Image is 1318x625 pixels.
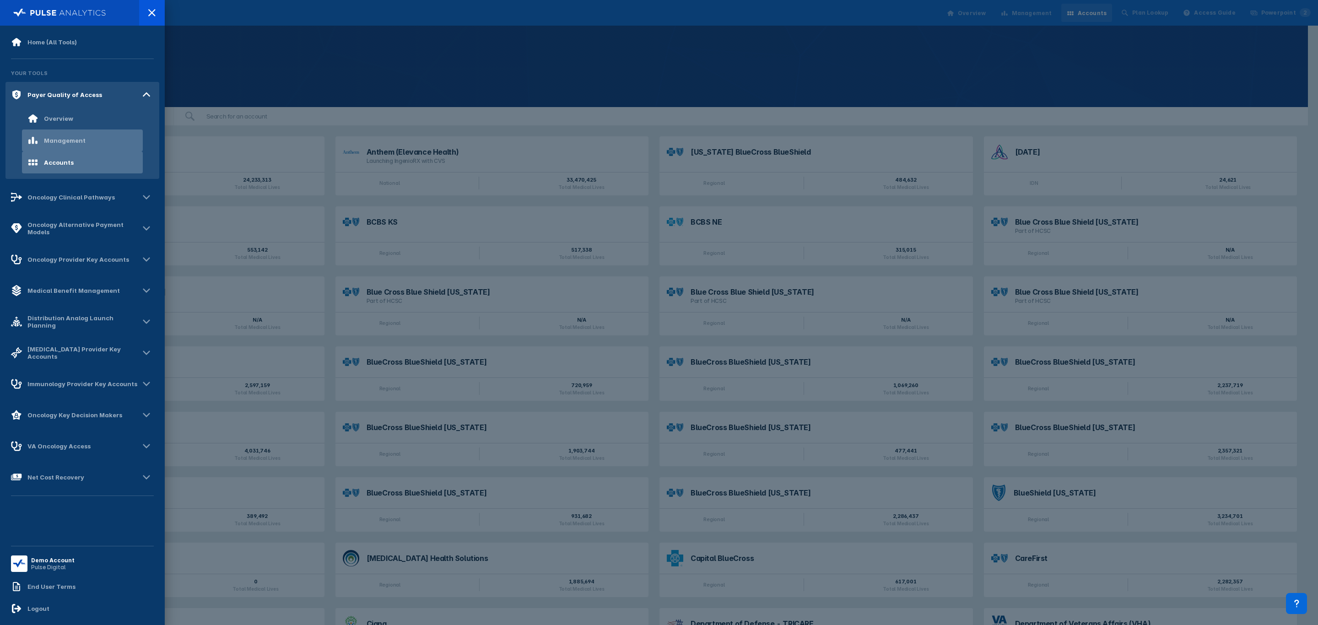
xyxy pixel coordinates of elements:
div: Pulse Digital [31,564,75,571]
a: Management [5,129,159,151]
img: pulse-logo-full-white.svg [13,6,106,19]
a: Home (All Tools) [5,31,159,53]
div: Overview [44,115,73,122]
div: Demo Account [31,557,75,564]
div: Distribution Analog Launch Planning [27,314,139,329]
a: End User Terms [5,576,159,598]
div: Management [44,137,86,144]
div: Oncology Clinical Pathways [27,194,115,201]
div: Contact Support [1286,593,1307,614]
div: Home (All Tools) [27,38,77,46]
div: Accounts [44,159,74,166]
a: Overview [5,108,159,129]
img: menu button [13,557,26,570]
div: Oncology Alternative Payment Models [27,221,139,236]
div: [MEDICAL_DATA] Provider Key Accounts [27,345,139,360]
div: End User Terms [27,583,76,590]
div: Medical Benefit Management [27,287,120,294]
div: Oncology Provider Key Accounts [27,256,129,263]
div: Payer Quality of Access [27,91,102,98]
div: Logout [27,605,49,612]
div: VA Oncology Access [27,442,91,450]
div: Net Cost Recovery [27,474,84,481]
a: Accounts [5,151,159,173]
div: Oncology Key Decision Makers [27,411,122,419]
div: Immunology Provider Key Accounts [27,380,137,388]
div: Your Tools [5,65,159,82]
